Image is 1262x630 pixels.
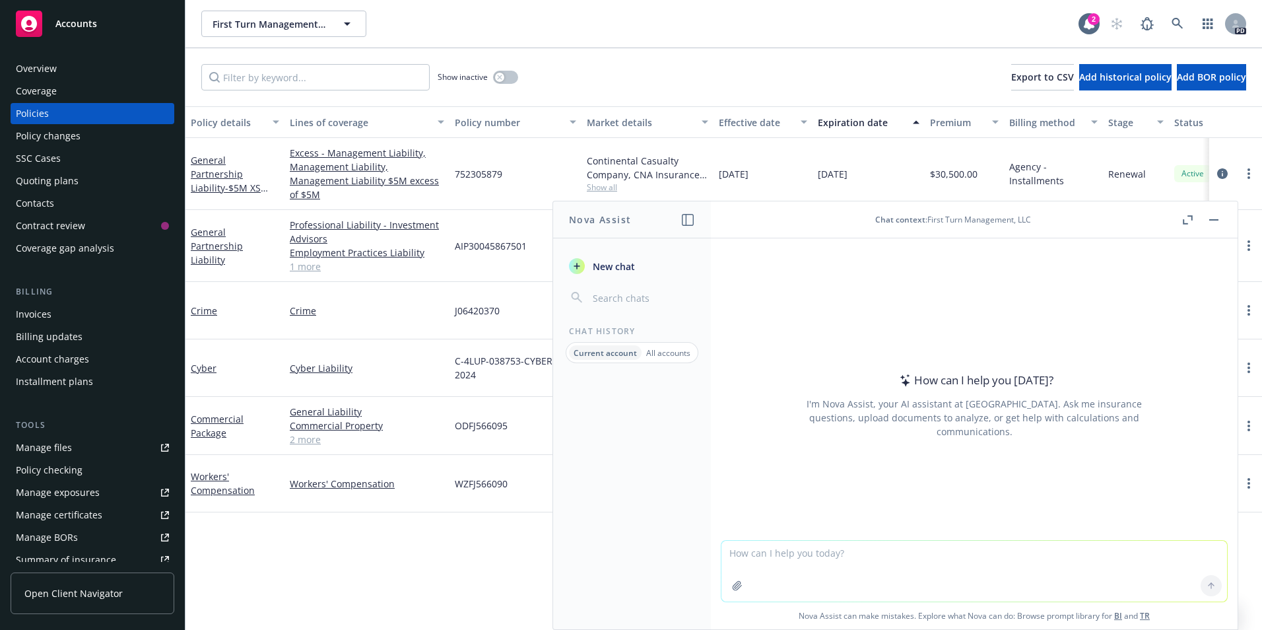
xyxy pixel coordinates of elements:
span: Show inactive [438,71,488,83]
div: Coverage [16,81,57,102]
input: Search chats [590,289,695,307]
span: Chat context [875,214,925,225]
span: Active [1179,168,1206,180]
a: General Partnership Liability [191,226,243,266]
div: SSC Cases [16,148,61,169]
a: Commercial Package [191,413,244,439]
button: Add BOR policy [1177,64,1246,90]
div: Overview [16,58,57,79]
a: Start snowing [1104,11,1130,37]
span: Add historical policy [1079,71,1172,83]
a: Contract review [11,215,174,236]
div: How can I help you [DATE]? [896,372,1053,389]
div: Manage files [16,437,72,458]
div: Expiration date [818,116,905,129]
a: Coverage [11,81,174,102]
a: Cyber [191,362,216,374]
div: Billing updates [16,326,83,347]
a: Search [1164,11,1191,37]
span: Agency - Installments [1009,160,1098,188]
div: Installment plans [16,371,93,392]
a: Workers' Compensation [290,477,444,491]
div: Billing method [1009,116,1083,129]
div: Lines of coverage [290,116,430,129]
span: J06420370 [455,304,500,318]
span: [DATE] [818,167,847,181]
a: Employment Practices Liability [290,246,444,260]
a: more [1241,418,1257,434]
div: Policy checking [16,460,83,481]
a: Workers' Compensation [191,470,255,497]
div: Invoices [16,304,51,325]
div: Policy number [455,116,562,129]
div: Billing [11,285,174,298]
a: Manage certificates [11,505,174,526]
button: Policy details [185,106,284,138]
span: Accounts [55,18,97,29]
span: [DATE] [719,167,748,181]
button: Policy number [449,106,581,138]
span: First Turn Management, LLC [213,17,327,31]
span: AIP30045867501 [455,239,527,253]
div: Quoting plans [16,170,79,192]
a: Installment plans [11,371,174,392]
div: Coverage gap analysis [16,238,114,259]
button: Export to CSV [1011,64,1074,90]
button: Add historical policy [1079,64,1172,90]
span: C-4LUP-038753-CYBER-2024 [455,354,576,382]
button: Stage [1103,106,1169,138]
a: General Liability [290,405,444,419]
a: Manage BORs [11,527,174,548]
p: All accounts [646,347,690,359]
a: Professional Liability - Investment Advisors [290,218,444,246]
a: Overview [11,58,174,79]
div: Contract review [16,215,85,236]
div: Chat History [553,326,711,337]
a: 2 more [290,433,444,446]
div: 2 [1088,13,1100,25]
span: Renewal [1108,167,1146,181]
div: Manage exposures [16,482,100,503]
a: Policy changes [11,125,174,147]
a: Crime [191,304,217,317]
a: Quoting plans [11,170,174,192]
span: Show all [587,182,708,193]
a: TR [1140,610,1150,621]
a: Invoices [11,304,174,325]
div: Effective date [719,116,793,129]
a: General Partnership Liability [191,154,261,208]
div: Tools [11,419,174,432]
div: Stage [1108,116,1149,129]
div: Status [1174,116,1255,129]
div: Manage certificates [16,505,102,526]
a: circleInformation [1214,166,1230,182]
span: $30,500.00 [930,167,978,181]
div: Market details [587,116,694,129]
button: Lines of coverage [284,106,449,138]
a: Coverage gap analysis [11,238,174,259]
a: Policy checking [11,460,174,481]
a: BI [1114,610,1122,621]
span: - $5M XS $5M [191,182,268,208]
div: Account charges [16,349,89,370]
a: Commercial Property [290,419,444,433]
div: Contacts [16,193,54,214]
a: SSC Cases [11,148,174,169]
a: Billing updates [11,326,174,347]
div: Summary of insurance [16,549,116,571]
a: 1 more [290,260,444,273]
button: New chat [564,254,700,278]
a: more [1241,238,1257,254]
a: Crime [290,304,444,318]
h1: Nova Assist [569,213,631,227]
button: Market details [581,106,714,138]
a: Accounts [11,5,174,42]
span: ODFJ566095 [455,419,508,433]
a: Cyber Liability [290,361,444,375]
button: Effective date [714,106,813,138]
span: Open Client Navigator [24,586,123,600]
button: Premium [925,106,1004,138]
span: Manage exposures [11,482,174,503]
div: Premium [930,116,984,129]
a: Policies [11,103,174,124]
